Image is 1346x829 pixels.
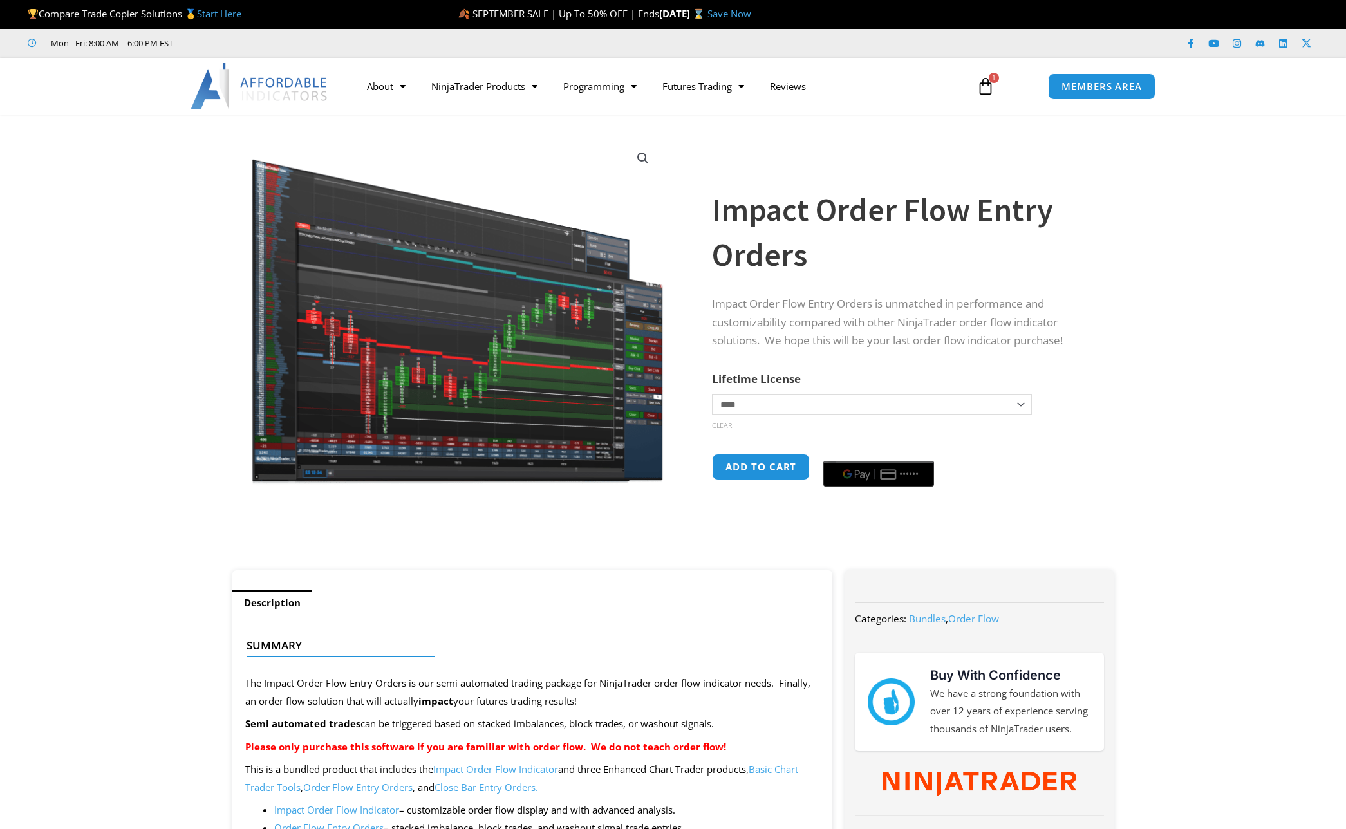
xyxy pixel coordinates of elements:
[48,35,173,51] span: Mon - Fri: 8:00 AM – 6:00 PM EST
[245,761,820,797] p: This is a bundled product that includes the and three Enhanced Chart Trader products, , , and
[900,470,919,479] text: ••••••
[197,7,241,20] a: Start Here
[247,639,809,652] h4: Summary
[245,717,360,730] strong: Semi automated trades
[821,452,937,453] iframe: Secure express checkout frame
[823,461,934,487] button: Buy with GPay
[245,715,820,733] p: can be triggered based on stacked imbalances, block trades, or washout signals.
[245,675,820,711] p: The Impact Order Flow Entry Orders is our semi automated trading package for NinjaTrader order fl...
[1048,73,1155,100] a: MEMBERS AREA
[354,71,418,101] a: About
[245,763,798,794] a: Basic Chart Trader Tools
[550,71,650,101] a: Programming
[28,9,38,19] img: 🏆
[909,612,946,625] a: Bundles
[191,37,384,50] iframe: Customer reviews powered by Trustpilot
[712,187,1088,277] h1: Impact Order Flow Entry Orders
[948,612,999,625] a: Order Flow
[883,772,1076,796] img: NinjaTrader Wordmark color RGB | Affordable Indicators – NinjaTrader
[868,678,914,725] img: mark thumbs good 43913 | Affordable Indicators – NinjaTrader
[418,71,550,101] a: NinjaTrader Products
[418,694,453,707] strong: impact
[354,71,962,101] nav: Menu
[28,7,241,20] span: Compare Trade Copier Solutions 🥇
[245,740,726,753] strong: Please only purchase this software if you are familiar with order flow. We do not teach order flow!
[433,763,558,776] a: Impact Order Flow Indicator
[435,781,536,794] a: Close Bar Entry Orders
[274,801,820,819] li: – customizable order flow display and with advanced analysis.
[274,803,399,816] a: Impact Order Flow Indicator
[191,63,329,109] img: LogoAI | Affordable Indicators – NinjaTrader
[957,68,1014,105] a: 1
[659,7,707,20] strong: [DATE] ⌛
[855,612,906,625] span: Categories:
[712,454,810,480] button: Add to cart
[712,295,1088,351] p: Impact Order Flow Entry Orders is unmatched in performance and customizability compared with othe...
[536,781,538,794] a: .
[707,7,751,20] a: Save Now
[631,147,655,170] a: View full-screen image gallery
[989,73,999,83] span: 1
[250,137,664,487] img: of4
[930,685,1091,739] p: We have a strong foundation with over 12 years of experience serving thousands of NinjaTrader users.
[303,781,413,794] a: Order Flow Entry Orders
[1061,82,1142,91] span: MEMBERS AREA
[712,421,732,430] a: Clear options
[757,71,819,101] a: Reviews
[458,7,659,20] span: 🍂 SEPTEMBER SALE | Up To 50% OFF | Ends
[909,612,999,625] span: ,
[712,371,801,386] label: Lifetime License
[650,71,757,101] a: Futures Trading
[930,666,1091,685] h3: Buy With Confidence
[232,590,312,615] a: Description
